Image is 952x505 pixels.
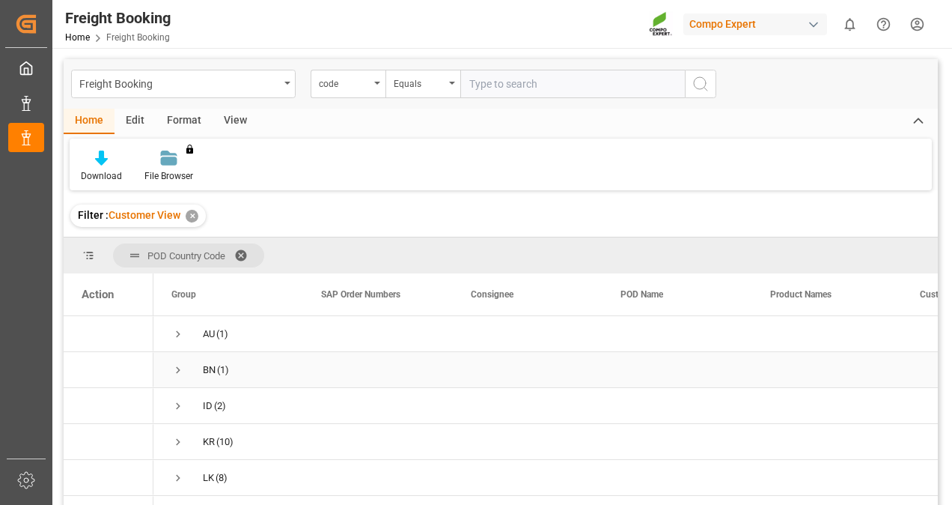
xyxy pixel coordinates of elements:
[321,289,400,300] span: SAP Order Numbers
[216,461,228,495] span: (8)
[770,289,832,300] span: Product Names
[115,109,156,134] div: Edit
[685,70,716,98] button: search button
[79,73,279,92] div: Freight Booking
[319,73,370,91] div: code
[217,353,229,387] span: (1)
[171,289,196,300] span: Group
[156,109,213,134] div: Format
[394,73,445,91] div: Equals
[203,425,215,459] div: KR
[64,388,153,424] div: Press SPACE to select this row.
[213,109,258,134] div: View
[649,11,673,37] img: Screenshot%202023-09-29%20at%2010.02.21.png_1712312052.png
[65,7,171,29] div: Freight Booking
[64,316,153,352] div: Press SPACE to select this row.
[867,7,900,41] button: Help Center
[64,424,153,460] div: Press SPACE to select this row.
[683,13,827,35] div: Compo Expert
[186,210,198,223] div: ✕
[460,70,685,98] input: Type to search
[216,425,234,459] span: (10)
[71,70,296,98] button: open menu
[620,289,663,300] span: POD Name
[64,352,153,388] div: Press SPACE to select this row.
[471,289,513,300] span: Consignee
[203,353,216,387] div: BN
[82,288,114,301] div: Action
[203,389,213,423] div: ID
[81,169,122,183] div: Download
[109,209,180,221] span: Customer View
[64,109,115,134] div: Home
[65,32,90,43] a: Home
[833,7,867,41] button: show 0 new notifications
[203,317,215,351] div: AU
[385,70,460,98] button: open menu
[683,10,833,38] button: Compo Expert
[216,317,228,351] span: (1)
[311,70,385,98] button: open menu
[64,460,153,496] div: Press SPACE to select this row.
[147,250,225,261] span: POD Country Code
[203,461,214,495] div: LK
[78,209,109,221] span: Filter :
[214,389,226,423] span: (2)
